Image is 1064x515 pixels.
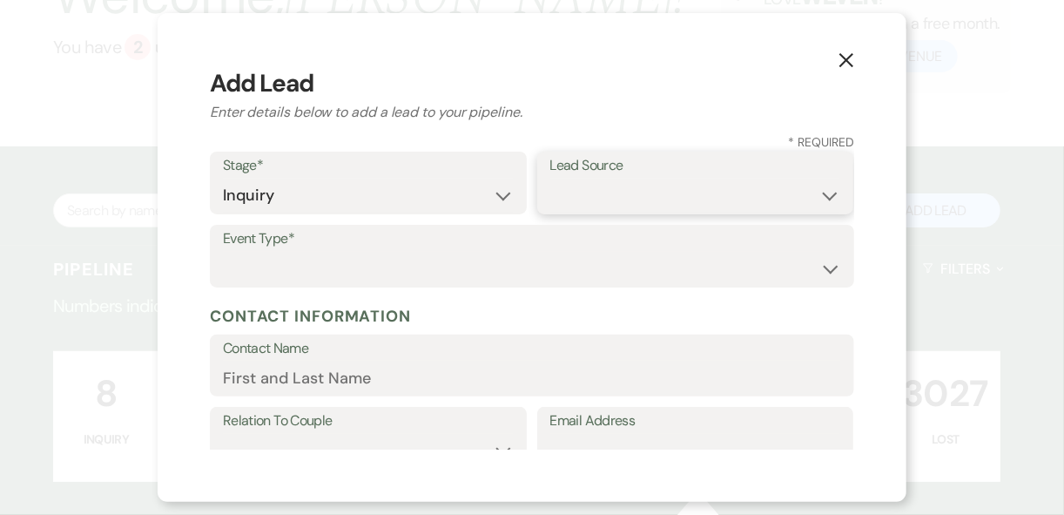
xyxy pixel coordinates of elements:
h3: * Required [210,133,854,152]
h5: Contact Information [210,303,854,329]
label: Contact Name [223,336,841,362]
label: Lead Source [550,153,841,179]
label: Email Address [550,409,841,434]
label: Stage* [223,153,514,179]
input: First and Last Name [223,361,841,395]
h3: Add Lead [210,65,854,102]
h2: Enter details below to add a lead to your pipeline. [210,102,854,123]
label: Relation To Couple [223,409,514,434]
label: Event Type* [223,227,841,252]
